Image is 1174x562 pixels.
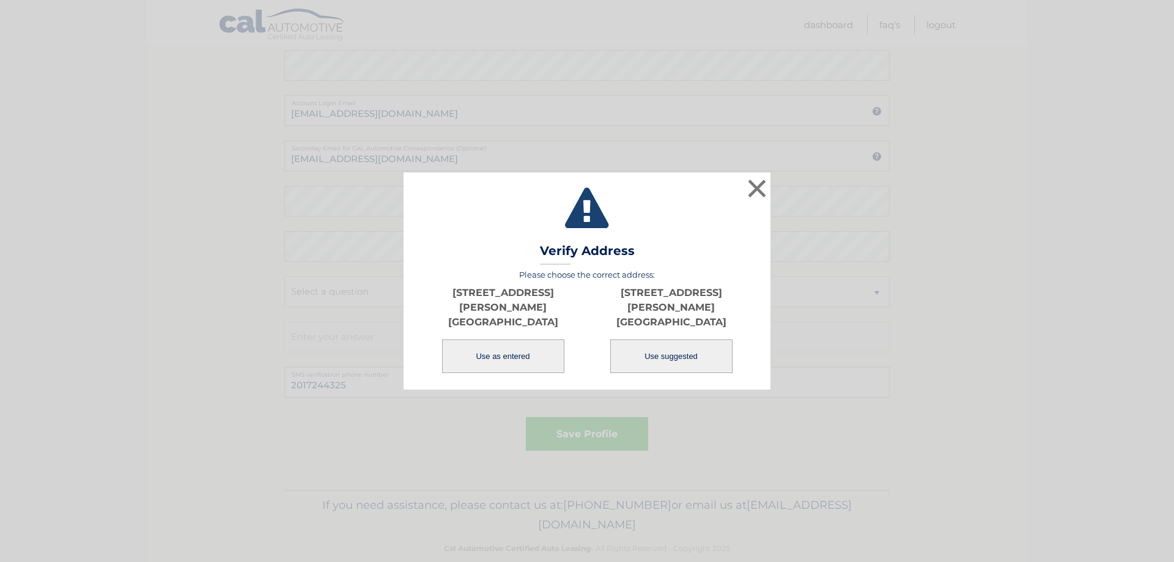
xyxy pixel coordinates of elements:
[540,243,635,265] h3: Verify Address
[419,270,755,374] div: Please choose the correct address:
[610,339,733,373] button: Use suggested
[745,176,769,201] button: ×
[419,286,587,330] p: [STREET_ADDRESS][PERSON_NAME] [GEOGRAPHIC_DATA]
[587,286,755,330] p: [STREET_ADDRESS][PERSON_NAME] [GEOGRAPHIC_DATA]
[442,339,564,373] button: Use as entered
